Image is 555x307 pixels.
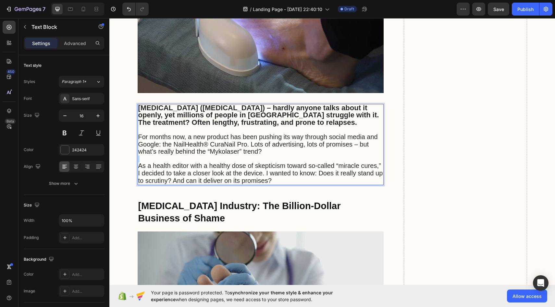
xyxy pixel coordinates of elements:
div: Add... [72,272,103,277]
div: 450 [6,69,16,74]
strong: [MEDICAL_DATA] ([MEDICAL_DATA]) – hardly anyone talks about it openly, yet millions of people in ... [29,86,270,109]
div: Font [24,96,32,101]
div: Sans-serif [72,96,103,102]
button: Allow access [507,289,547,302]
iframe: Design area [109,18,555,285]
span: As a health editor with a healthy dose of skepticism toward so-called “miracle cures,” I decided ... [29,144,274,166]
div: Background [24,255,55,264]
div: Beta [5,119,16,124]
button: Save [488,3,509,16]
div: Add... [72,289,103,294]
div: 242424 [72,147,103,153]
div: Open Intercom Messenger [533,275,549,291]
p: Settings [32,40,50,47]
div: Size [24,201,41,210]
button: Publish [512,3,539,16]
span: Your page is password protected. To when designing pages, we need access to your store password. [151,289,358,303]
div: Color [24,147,34,153]
strong: [MEDICAL_DATA] Industry: The Billion-Dollar Business of Shame [29,183,231,205]
div: Rich Text Editor. Editing area: main [28,86,275,167]
input: Auto [59,215,104,226]
span: Allow access [512,293,542,300]
button: Show more [24,178,104,189]
span: synchronize your theme style & enhance your experience [151,290,333,302]
p: Text Block [31,23,87,31]
button: 7 [3,3,48,16]
div: Text style [24,63,42,68]
span: Landing Page - [DATE] 22:40:10 [253,6,322,13]
div: Undo/Redo [122,3,149,16]
div: Publish [517,6,534,13]
div: Size [24,111,41,120]
p: Advanced [64,40,86,47]
span: For months now, a new product has been pushing its way through social media and Google: the NailH... [29,115,268,137]
div: Show more [49,180,79,187]
button: Paragraph 1* [59,76,104,88]
span: Save [493,6,504,12]
div: Padding [24,235,39,241]
span: Draft [344,6,354,12]
p: 7 [43,5,45,13]
span: Paragraph 1* [62,79,86,85]
div: Align [24,162,42,171]
span: / [250,6,252,13]
div: Width [24,218,34,223]
div: Add... [72,235,103,241]
div: Image [24,288,35,294]
div: Color [24,271,34,277]
div: Styles [24,79,35,85]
